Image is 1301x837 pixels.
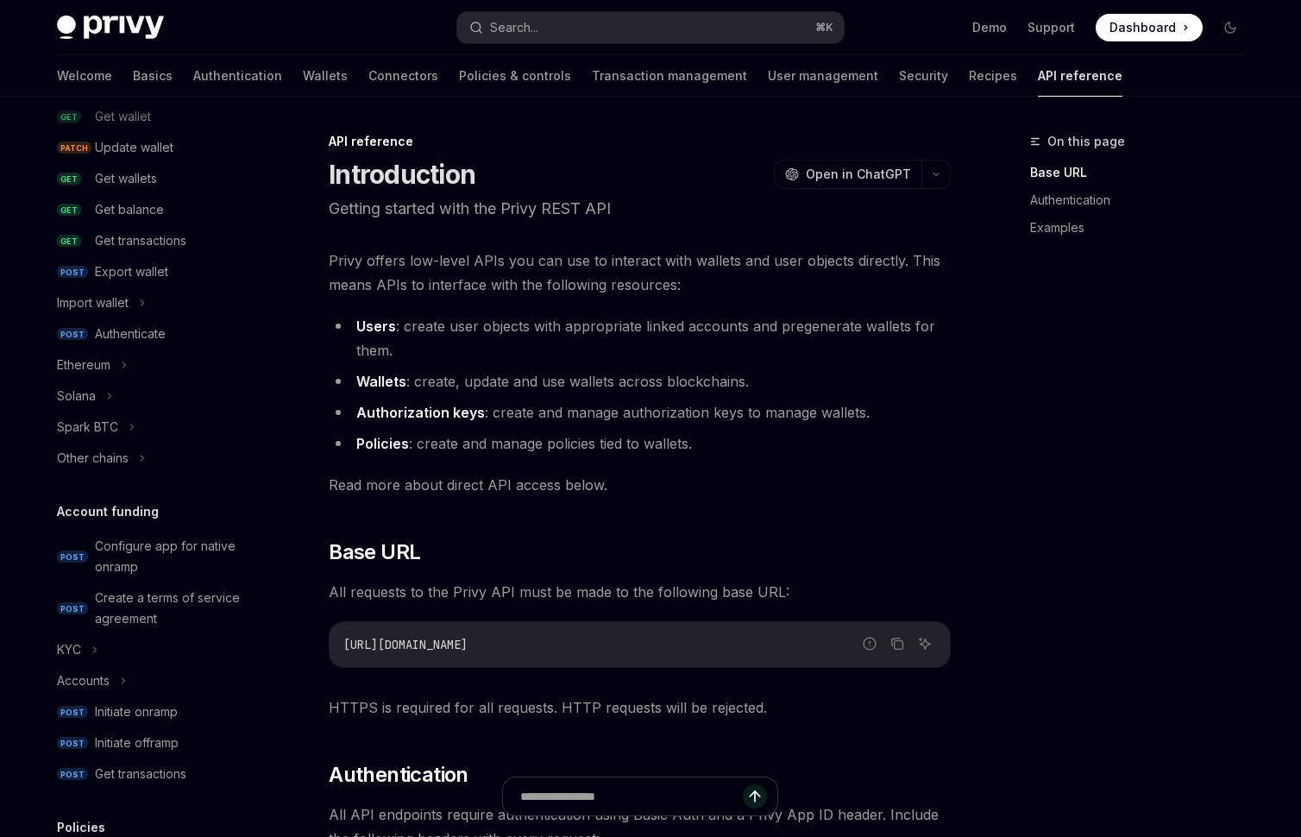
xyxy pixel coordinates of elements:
[57,706,88,719] span: POST
[43,758,264,790] a: POSTGet transactions
[57,448,129,469] div: Other chains
[57,355,110,375] div: Ethereum
[57,328,88,341] span: POST
[43,163,264,194] a: GETGet wallets
[43,132,264,163] a: PATCHUpdate wallet
[57,142,91,154] span: PATCH
[1028,19,1075,36] a: Support
[329,538,420,566] span: Base URL
[95,588,254,629] div: Create a terms of service agreement
[57,266,88,279] span: POST
[457,12,844,43] button: Search...⌘K
[329,400,951,425] li: : create and manage authorization keys to manage wallets.
[914,632,936,655] button: Ask AI
[329,133,951,150] div: API reference
[459,55,571,97] a: Policies & controls
[95,324,166,344] div: Authenticate
[133,55,173,97] a: Basics
[520,777,743,815] input: Ask a question...
[592,55,747,97] a: Transaction management
[95,702,178,722] div: Initiate onramp
[329,695,951,720] span: HTTPS is required for all requests. HTTP requests will be rejected.
[43,318,264,349] a: POSTAuthenticate
[303,55,348,97] a: Wallets
[43,531,264,582] a: POSTConfigure app for native onramp
[329,159,475,190] h1: Introduction
[490,17,538,38] div: Search...
[57,501,159,522] h5: Account funding
[1030,186,1258,214] a: Authentication
[43,256,264,287] a: POSTExport wallet
[95,733,179,753] div: Initiate offramp
[95,764,186,784] div: Get transactions
[356,318,396,335] strong: Users
[972,19,1007,36] a: Demo
[329,314,951,362] li: : create user objects with appropriate linked accounts and pregenerate wallets for them.
[743,784,767,809] button: Send message
[43,582,264,634] a: POSTCreate a terms of service agreement
[43,194,264,225] a: GETGet balance
[193,55,282,97] a: Authentication
[43,412,264,443] button: Spark BTC
[95,230,186,251] div: Get transactions
[95,168,157,189] div: Get wallets
[356,435,409,452] strong: Policies
[57,16,164,40] img: dark logo
[899,55,948,97] a: Security
[1047,131,1125,152] span: On this page
[1038,55,1122,97] a: API reference
[356,404,485,421] strong: Authorization keys
[329,580,951,604] span: All requests to the Privy API must be made to the following base URL:
[57,386,96,406] div: Solana
[43,287,264,318] button: Import wallet
[43,727,264,758] a: POSTInitiate offramp
[329,197,951,221] p: Getting started with the Privy REST API
[774,160,921,189] button: Open in ChatGPT
[95,536,254,577] div: Configure app for native onramp
[57,639,81,660] div: KYC
[57,737,88,750] span: POST
[858,632,881,655] button: Report incorrect code
[95,137,173,158] div: Update wallet
[969,55,1017,97] a: Recipes
[57,235,81,248] span: GET
[57,768,88,781] span: POST
[368,55,438,97] a: Connectors
[329,369,951,393] li: : create, update and use wallets across blockchains.
[43,349,264,381] button: Ethereum
[43,443,264,474] button: Other chains
[57,602,88,615] span: POST
[57,670,110,691] div: Accounts
[768,55,878,97] a: User management
[43,665,264,696] button: Accounts
[43,225,264,256] a: GETGet transactions
[43,634,264,665] button: KYC
[57,55,112,97] a: Welcome
[356,373,406,390] strong: Wallets
[43,381,264,412] button: Solana
[57,551,88,563] span: POST
[806,166,911,183] span: Open in ChatGPT
[886,632,908,655] button: Copy the contents from the code block
[57,417,118,437] div: Spark BTC
[329,473,951,497] span: Read more about direct API access below.
[95,199,164,220] div: Get balance
[57,173,81,186] span: GET
[329,249,951,297] span: Privy offers low-level APIs you can use to interact with wallets and user objects directly. This ...
[1216,14,1244,41] button: Toggle dark mode
[1030,214,1258,242] a: Examples
[1096,14,1203,41] a: Dashboard
[57,204,81,217] span: GET
[43,696,264,727] a: POSTInitiate onramp
[329,761,468,789] span: Authentication
[95,261,168,282] div: Export wallet
[343,637,468,652] span: [URL][DOMAIN_NAME]
[329,431,951,456] li: : create and manage policies tied to wallets.
[815,21,833,35] span: ⌘ K
[1030,159,1258,186] a: Base URL
[1109,19,1176,36] span: Dashboard
[57,293,129,313] div: Import wallet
